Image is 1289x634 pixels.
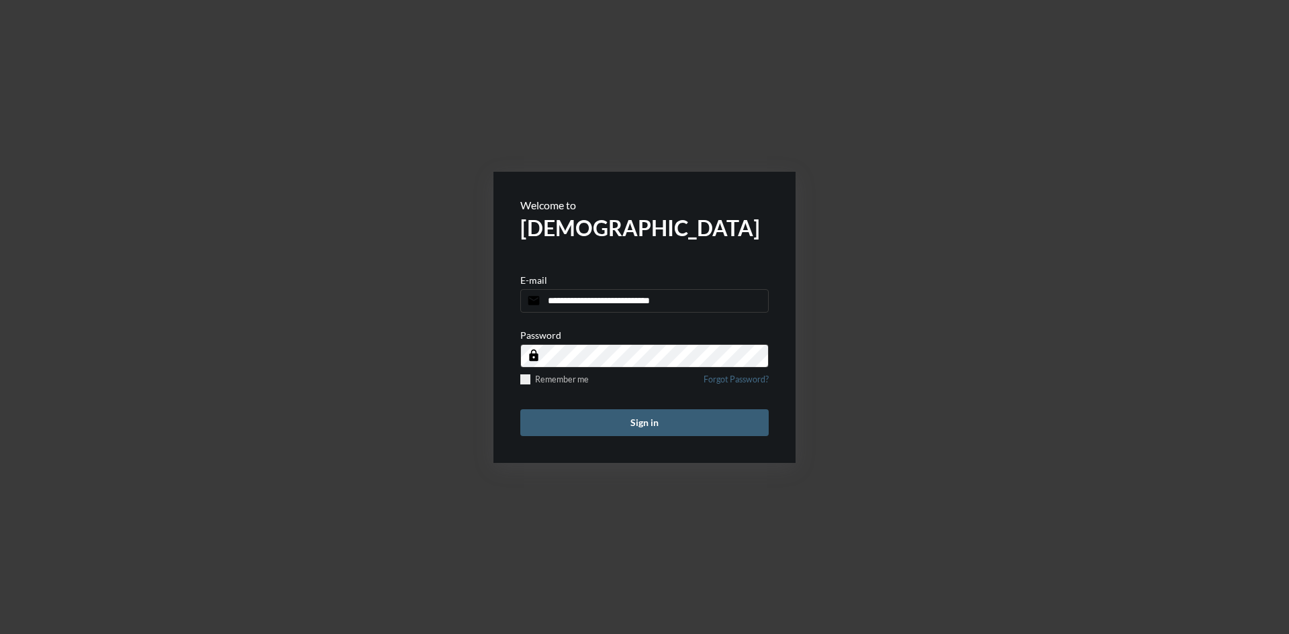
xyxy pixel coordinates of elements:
[520,409,769,436] button: Sign in
[520,199,769,211] p: Welcome to
[520,329,561,341] p: Password
[520,274,547,286] p: E-mail
[520,215,769,241] h2: [DEMOGRAPHIC_DATA]
[520,374,589,384] label: Remember me
[704,374,769,392] a: Forgot Password?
